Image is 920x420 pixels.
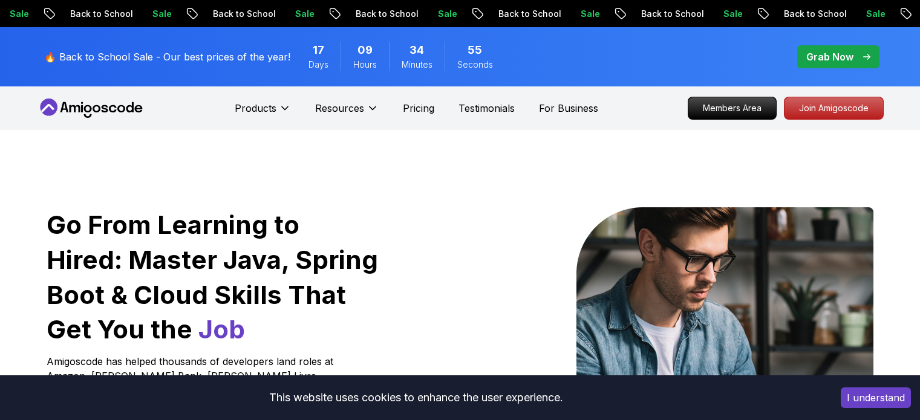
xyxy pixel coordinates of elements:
span: Seconds [457,59,493,71]
p: Sale [149,8,188,20]
button: Resources [315,101,379,125]
a: For Business [539,101,598,115]
p: Back to School [780,8,863,20]
p: Back to School [352,8,434,20]
span: Hours [353,59,377,71]
button: Products [235,101,291,125]
span: 17 Days [313,42,324,59]
span: 9 Hours [357,42,373,59]
span: Job [198,314,245,344]
p: Sale [577,8,616,20]
p: Sale [720,8,759,20]
p: Back to School [209,8,292,20]
p: Sale [292,8,330,20]
span: 34 Minutes [409,42,424,59]
p: Join Amigoscode [785,97,883,119]
p: Back to School [638,8,720,20]
a: Join Amigoscode [784,97,884,120]
p: 🔥 Back to School Sale - Our best prices of the year! [44,50,290,64]
p: Back to School [67,8,149,20]
div: This website uses cookies to enhance the user experience. [9,384,823,411]
p: Members Area [688,97,776,119]
p: Grab Now [806,50,853,64]
a: Members Area [688,97,777,120]
p: Sale [6,8,45,20]
p: Resources [315,101,364,115]
span: Minutes [402,59,432,71]
button: Accept cookies [841,387,911,408]
p: Sale [434,8,473,20]
a: Testimonials [458,101,515,115]
a: Pricing [403,101,434,115]
h1: Go From Learning to Hired: Master Java, Spring Boot & Cloud Skills That Get You the [47,207,380,347]
p: Sale [863,8,901,20]
span: 55 Seconds [468,42,482,59]
span: Days [308,59,328,71]
p: Products [235,101,276,115]
p: Back to School [495,8,577,20]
